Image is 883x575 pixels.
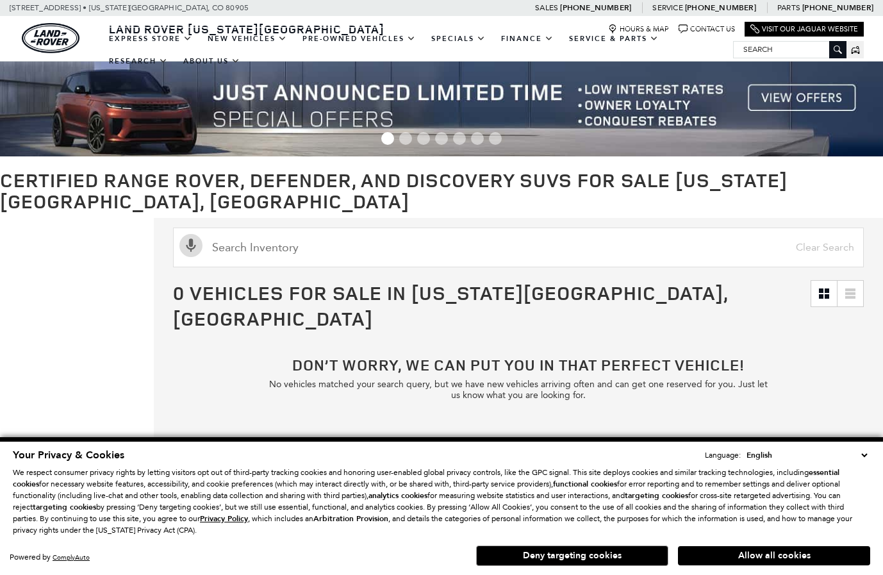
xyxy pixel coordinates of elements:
[489,132,502,145] span: Go to slide 7
[625,490,688,501] strong: targeting cookies
[678,546,870,565] button: Allow all cookies
[13,467,870,536] p: We respect consumer privacy rights by letting visitors opt out of third-party tracking cookies an...
[453,132,466,145] span: Go to slide 5
[173,279,728,331] span: 0 Vehicles for Sale in [US_STATE][GEOGRAPHIC_DATA], [GEOGRAPHIC_DATA]
[53,553,90,562] a: ComplyAuto
[176,50,248,72] a: About Us
[200,513,248,524] u: Privacy Policy
[417,132,430,145] span: Go to slide 3
[777,3,800,12] span: Parts
[10,553,90,562] div: Powered by
[750,24,858,34] a: Visit Our Jaguar Website
[685,3,756,13] a: [PHONE_NUMBER]
[10,3,249,12] a: [STREET_ADDRESS] • [US_STATE][GEOGRAPHIC_DATA], CO 80905
[608,24,669,34] a: Hours & Map
[535,3,558,12] span: Sales
[13,448,124,462] span: Your Privacy & Cookies
[22,23,79,53] a: land-rover
[802,3,873,13] a: [PHONE_NUMBER]
[101,28,200,50] a: EXPRESS STORE
[476,546,668,566] button: Deny targeting cookies
[734,42,846,57] input: Search
[101,50,176,72] a: Research
[493,28,561,50] a: Finance
[101,28,733,72] nav: Main Navigation
[22,23,79,53] img: Land Rover
[471,132,484,145] span: Go to slide 6
[295,28,424,50] a: Pre-Owned Vehicles
[399,132,412,145] span: Go to slide 2
[553,479,617,489] strong: functional cookies
[179,234,202,257] svg: Click to toggle on voice search
[679,24,735,34] a: Contact Us
[33,502,96,512] strong: targeting cookies
[268,357,769,372] h2: Don’t worry, we can put you in that perfect vehicle!
[652,3,682,12] span: Service
[101,21,392,37] a: Land Rover [US_STATE][GEOGRAPHIC_DATA]
[173,228,864,267] input: Search Inventory
[424,28,493,50] a: Specials
[200,514,248,523] a: Privacy Policy
[381,132,394,145] span: Go to slide 1
[561,28,666,50] a: Service & Parts
[743,449,870,462] select: Language Select
[705,451,741,459] div: Language:
[109,21,384,37] span: Land Rover [US_STATE][GEOGRAPHIC_DATA]
[368,490,427,501] strong: analytics cookies
[560,3,631,13] a: [PHONE_NUMBER]
[313,513,388,524] strong: Arbitration Provision
[268,379,769,401] p: No vehicles matched your search query, but we have new vehicles arriving often and can get one re...
[435,132,448,145] span: Go to slide 4
[200,28,295,50] a: New Vehicles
